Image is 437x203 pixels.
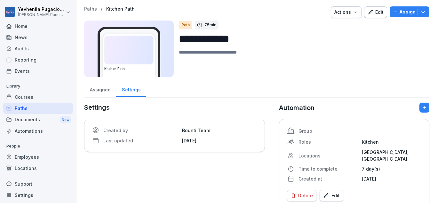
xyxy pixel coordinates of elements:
[3,125,73,137] a: Automations
[3,190,73,201] a: Settings
[101,6,102,12] p: /
[84,103,265,112] p: Settings
[182,137,257,144] p: [DATE]
[60,116,71,123] div: New
[362,175,421,182] p: [DATE]
[116,81,146,97] a: Settings
[3,178,73,190] div: Support
[334,9,358,16] div: Actions
[3,65,73,77] a: Events
[3,151,73,163] a: Employees
[3,114,73,126] a: DocumentsNew
[106,6,135,12] a: Kitchen Path
[298,165,358,172] p: Time to complete
[179,21,192,29] div: Path
[3,81,73,91] p: Library
[84,6,97,12] a: Paths
[362,139,421,145] p: Kitchen
[3,141,73,151] p: People
[320,190,343,201] button: Edit
[364,6,387,18] button: Edit
[3,54,73,65] a: Reporting
[298,152,358,159] p: Locations
[104,66,154,71] h3: Kitchen Path
[18,13,65,17] p: [PERSON_NAME] Pancakes
[298,175,358,182] p: Created at
[368,9,384,16] div: Edit
[290,192,313,199] div: Delete
[287,190,316,201] button: Delete
[298,128,358,134] p: Group
[3,103,73,114] a: Paths
[399,8,416,15] p: Assign
[279,103,314,113] p: Automation
[84,81,116,97] a: Assigned
[298,139,358,145] p: Roles
[18,7,65,12] p: Yevheniia Pugaciova
[103,127,178,134] p: Created by
[103,137,178,144] p: Last updated
[3,43,73,54] a: Audits
[362,149,421,162] p: [GEOGRAPHIC_DATA], [GEOGRAPHIC_DATA]
[182,127,257,134] p: Bounti Team
[323,192,340,199] div: Edit
[362,165,421,172] p: 7 day(s)
[3,32,73,43] a: News
[3,163,73,174] a: Locations
[3,21,73,32] a: Home
[331,6,362,18] button: Actions
[3,114,73,126] div: Documents
[390,6,429,17] button: Assign
[204,22,217,28] p: 75 min
[3,91,73,103] a: Courses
